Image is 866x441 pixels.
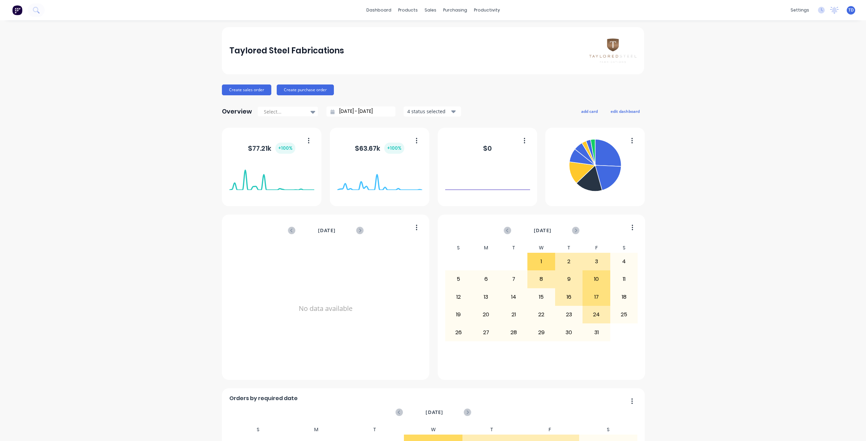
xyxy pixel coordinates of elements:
[248,143,295,154] div: $ 77.21k
[555,271,583,288] div: 9
[346,425,404,435] div: T
[583,271,610,288] div: 10
[426,409,443,416] span: [DATE]
[500,324,527,341] div: 28
[611,271,638,288] div: 11
[445,289,472,305] div: 12
[462,425,521,435] div: T
[583,253,610,270] div: 3
[521,425,579,435] div: F
[445,271,472,288] div: 5
[500,289,527,305] div: 14
[12,5,22,15] img: Factory
[473,271,500,288] div: 6
[527,243,555,253] div: W
[483,143,492,153] div: $ 0
[287,425,346,435] div: M
[583,243,610,253] div: F
[611,253,638,270] div: 4
[421,5,440,15] div: sales
[471,5,503,15] div: productivity
[229,44,344,57] div: Taylored Steel Fabrications
[555,243,583,253] div: T
[277,84,334,95] button: Create purchase order
[583,289,610,305] div: 17
[404,425,462,435] div: W
[610,243,638,253] div: S
[555,306,583,323] div: 23
[500,271,527,288] div: 7
[787,5,813,15] div: settings
[534,227,551,234] span: [DATE]
[445,243,473,253] div: S
[500,306,527,323] div: 21
[555,324,583,341] div: 30
[528,289,555,305] div: 15
[222,84,271,95] button: Create sales order
[229,394,298,402] span: Orders by required date
[528,271,555,288] div: 8
[445,306,472,323] div: 19
[579,425,638,435] div: S
[528,324,555,341] div: 29
[583,324,610,341] div: 31
[355,143,404,154] div: $ 63.67k
[555,253,583,270] div: 2
[528,306,555,323] div: 22
[500,243,528,253] div: T
[583,306,610,323] div: 24
[472,243,500,253] div: M
[395,5,421,15] div: products
[473,324,500,341] div: 27
[229,243,422,374] div: No data available
[363,5,395,15] a: dashboard
[555,289,583,305] div: 16
[611,289,638,305] div: 18
[577,107,602,116] button: add card
[611,306,638,323] div: 25
[440,5,471,15] div: purchasing
[384,143,404,154] div: + 100 %
[848,7,854,13] span: TD
[445,324,472,341] div: 26
[318,227,336,234] span: [DATE]
[222,105,252,118] div: Overview
[473,289,500,305] div: 13
[606,107,644,116] button: edit dashboard
[229,425,288,435] div: S
[473,306,500,323] div: 20
[275,143,295,154] div: + 100 %
[404,106,461,117] button: 4 status selected
[407,108,450,115] div: 4 status selected
[528,253,555,270] div: 1
[589,39,637,63] img: Taylored Steel Fabrications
